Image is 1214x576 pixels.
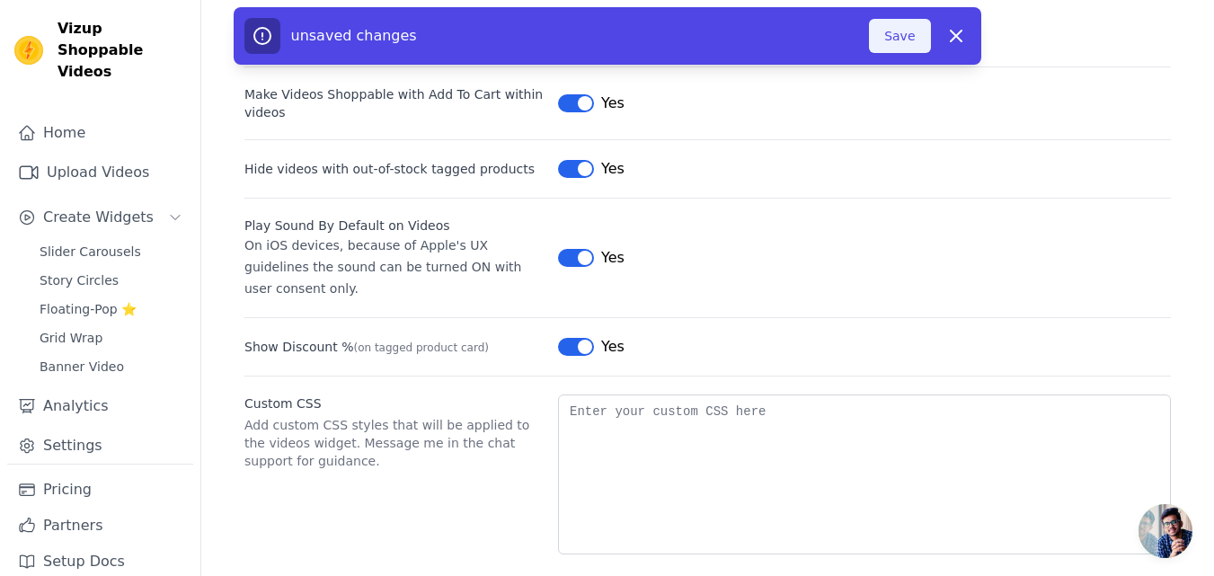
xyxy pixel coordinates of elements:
a: Open chat [1139,504,1192,558]
a: Settings [7,428,193,464]
span: Story Circles [40,271,119,289]
button: Yes [558,247,625,269]
a: Slider Carousels [29,239,193,264]
label: Make Videos Shoppable with Add To Cart within videos [244,85,544,121]
button: Yes [558,336,625,358]
a: Pricing [7,472,193,508]
span: (on tagged product card) [353,341,489,354]
a: Story Circles [29,268,193,293]
span: Yes [601,93,625,114]
a: Partners [7,508,193,544]
div: Play Sound By Default on Videos [244,217,544,235]
span: Slider Carousels [40,243,141,261]
a: Home [7,115,193,151]
p: Add custom CSS styles that will be applied to the videos widget. Message me in the chat support f... [244,416,544,470]
span: Yes [601,247,625,269]
button: Yes [558,93,625,114]
a: Upload Videos [7,155,193,191]
a: Grid Wrap [29,325,193,350]
span: Yes [601,336,625,358]
span: Yes [601,158,625,180]
button: Yes [558,158,625,180]
button: Save [869,19,930,53]
a: Banner Video [29,354,193,379]
label: Custom CSS [244,394,544,412]
span: Create Widgets [43,207,154,228]
button: Create Widgets [7,199,193,235]
span: Grid Wrap [40,329,102,347]
span: On iOS devices, because of Apple's UX guidelines the sound can be turned ON with user consent only. [244,238,521,296]
a: Floating-Pop ⭐ [29,297,193,322]
span: unsaved changes [291,27,417,44]
label: Show Discount % [244,338,544,356]
span: Floating-Pop ⭐ [40,300,137,318]
label: Hide videos with out-of-stock tagged products [244,160,544,178]
a: Analytics [7,388,193,424]
span: Banner Video [40,358,124,376]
